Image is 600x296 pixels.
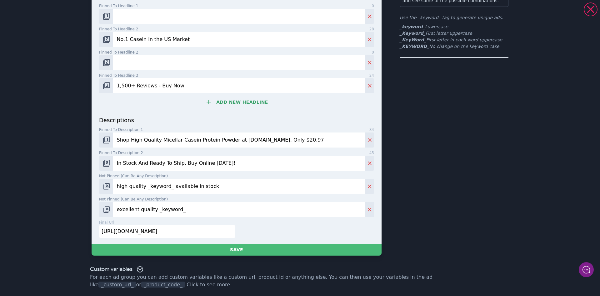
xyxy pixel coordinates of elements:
[99,78,113,93] button: Change pinned position
[103,206,110,213] img: pos-.svg
[579,262,594,277] iframe: gist-messenger-bubble-iframe
[90,273,510,288] p: For each ad group you can add custom variables like a custom url, product id or anything else. Yo...
[99,3,138,9] span: Pinned to headline 1
[92,244,382,256] button: Save
[400,23,508,50] ul: First letter uppercase
[103,183,110,190] img: pos-.svg
[400,37,426,42] b: _KeyWord_
[400,14,508,21] p: Use the _keyword_ tag to generate unique ads.
[99,55,113,70] button: Change pinned position
[103,82,110,90] img: pos-3.svg
[365,78,374,93] button: Delete
[99,156,113,171] button: Change pinned position
[99,127,143,132] span: Pinned to description 1
[99,179,113,194] button: Change pinned position
[40,77,75,82] span: New conversation
[103,159,110,167] img: pos-2.svg
[99,49,138,55] span: Pinned to headline 2
[141,282,185,288] span: _product_code_
[400,44,429,49] b: _KEYWORD_
[372,49,374,55] span: 0
[369,127,374,132] span: 84
[9,42,116,62] h2: Can I help you with anything?
[103,36,110,43] img: pos-2.svg
[99,116,374,124] p: descriptions
[365,55,374,70] button: Delete
[365,202,374,217] button: Delete
[98,282,136,288] span: _custom_url_
[99,96,374,108] button: Add new headline
[99,73,138,78] span: Pinned to headline 3
[187,282,230,288] a: Click to see more
[400,24,425,29] b: _keyword_
[369,26,374,32] span: 28
[400,31,426,36] b: _Keyword_
[103,13,110,20] img: pos-1.svg
[365,9,374,24] button: Delete
[372,3,374,9] span: 0
[99,32,113,47] button: Change pinned position
[400,37,508,43] li: First letter in each word uppercase
[9,30,116,40] h1: Welcome to Fiuti!
[99,150,143,156] span: Pinned to description 2
[99,173,168,179] span: Not pinned (Can be any description)
[103,136,110,144] img: pos-1.svg
[365,179,374,194] button: Delete
[99,202,113,217] button: Change pinned position
[99,9,113,24] button: Change pinned position
[90,266,144,273] div: Custom variables
[99,220,114,225] p: final url
[103,59,110,66] img: pos-2.svg
[365,132,374,148] button: Delete
[52,219,79,223] span: We run on Gist
[369,73,374,78] span: 24
[99,196,168,202] span: Not pinned (Can be any description)
[99,132,113,148] button: Change pinned position
[400,23,508,30] li: Lowercase
[400,43,508,50] li: No change on the keyword case
[365,156,374,171] button: Delete
[99,26,138,32] span: Pinned to headline 2
[365,32,374,47] button: Delete
[369,150,374,156] span: 45
[10,73,115,86] button: New conversation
